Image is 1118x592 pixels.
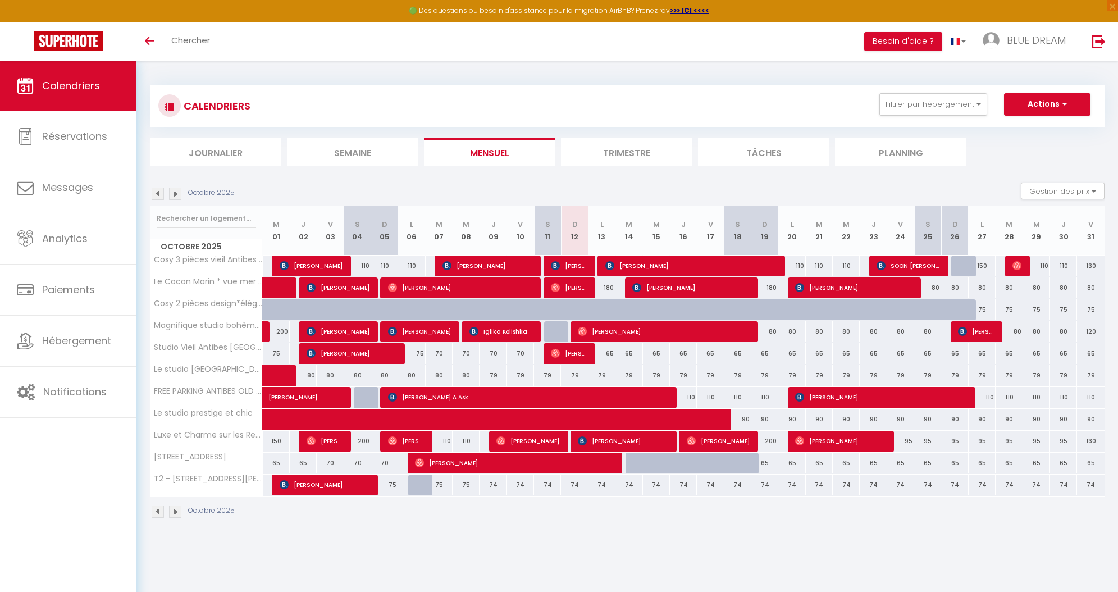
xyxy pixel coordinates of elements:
[806,206,833,256] th: 21
[1077,299,1105,320] div: 75
[996,453,1023,473] div: 65
[670,343,697,364] div: 65
[914,453,941,473] div: 65
[735,219,740,230] abbr: S
[887,343,914,364] div: 65
[969,343,996,364] div: 65
[778,409,805,430] div: 90
[561,138,692,166] li: Trimestre
[307,277,369,298] span: [PERSON_NAME]
[1023,453,1050,473] div: 65
[371,256,398,276] div: 110
[751,321,778,342] div: 80
[561,206,588,256] th: 12
[724,475,751,495] div: 74
[480,475,506,495] div: 74
[670,206,697,256] th: 16
[833,409,860,430] div: 90
[643,206,670,256] th: 15
[879,93,987,116] button: Filtrer par hébergement
[681,219,686,230] abbr: J
[561,475,588,495] div: 74
[152,409,253,417] span: Le studio prestige et chic
[152,277,264,286] span: Le Cocon Marin * vue mer * clim * parking *piscine
[152,299,264,308] span: Cosy 2 pièces design*élégant*proche gare d’Antibes
[941,343,968,364] div: 65
[914,206,941,256] th: 25
[778,343,805,364] div: 65
[969,431,996,452] div: 95
[152,431,264,439] span: Luxe et Charme sur les Remparts du Vieil Antibes
[588,206,615,256] th: 13
[941,453,968,473] div: 65
[398,343,425,364] div: 75
[290,206,317,256] th: 02
[952,219,958,230] abbr: D
[996,431,1023,452] div: 95
[1021,183,1105,199] button: Gestion des prix
[778,206,805,256] th: 20
[572,219,578,230] abbr: D
[1061,219,1066,230] abbr: J
[816,219,823,230] abbr: M
[344,206,371,256] th: 04
[1077,321,1105,342] div: 120
[152,475,264,483] span: T2 - [STREET_ADDRESS][PERSON_NAME]
[626,219,632,230] abbr: M
[887,475,914,495] div: 74
[643,475,670,495] div: 74
[751,206,778,256] th: 19
[344,431,371,452] div: 200
[442,255,532,276] span: [PERSON_NAME]
[833,206,860,256] th: 22
[1077,453,1105,473] div: 65
[453,475,480,495] div: 75
[1050,299,1077,320] div: 75
[545,219,550,230] abbr: S
[996,409,1023,430] div: 90
[795,430,885,452] span: [PERSON_NAME]
[152,321,264,330] span: Magnifique studio bohème neuf coeur de ville
[1033,219,1040,230] abbr: M
[914,409,941,430] div: 90
[697,387,724,408] div: 110
[969,453,996,473] div: 65
[791,219,794,230] abbr: L
[480,206,506,256] th: 09
[996,343,1023,364] div: 65
[371,453,398,473] div: 70
[670,6,709,15] strong: >>> ICI <<<<
[1050,206,1077,256] th: 30
[1092,34,1106,48] img: logout
[751,475,778,495] div: 74
[426,431,453,452] div: 110
[453,431,480,452] div: 110
[307,321,369,342] span: [PERSON_NAME]
[600,219,604,230] abbr: L
[969,277,996,298] div: 80
[996,321,1023,342] div: 80
[480,365,506,386] div: 79
[806,409,833,430] div: 90
[328,219,333,230] abbr: V
[507,206,534,256] th: 10
[969,206,996,256] th: 27
[415,452,613,473] span: [PERSON_NAME]
[34,31,103,51] img: Super Booking
[426,475,453,495] div: 75
[795,277,912,298] span: [PERSON_NAME]
[1050,321,1077,342] div: 80
[751,277,778,298] div: 180
[833,343,860,364] div: 65
[1004,93,1090,116] button: Actions
[280,474,369,495] span: [PERSON_NAME]
[941,365,968,386] div: 79
[887,431,914,452] div: 95
[317,206,344,256] th: 03
[983,32,1000,49] img: ...
[181,93,250,119] h3: CALENDRIERS
[398,365,425,386] div: 80
[833,475,860,495] div: 74
[1050,365,1077,386] div: 79
[1050,431,1077,452] div: 95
